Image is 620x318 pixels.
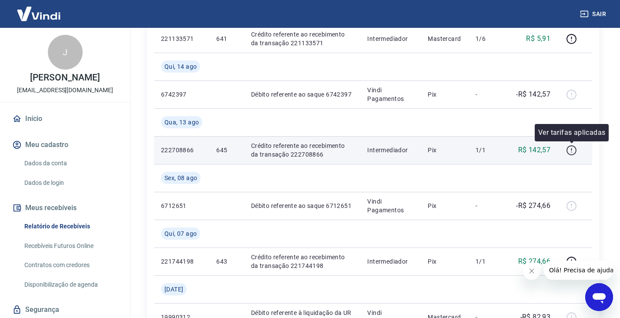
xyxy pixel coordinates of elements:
span: Qui, 14 ago [164,62,197,71]
iframe: Botão para abrir a janela de mensagens [585,283,613,311]
p: - [476,90,501,99]
a: Contratos com credores [21,256,120,274]
p: 221744198 [161,257,202,266]
p: Pix [428,90,462,99]
p: 645 [216,146,237,154]
p: 643 [216,257,237,266]
p: Vindi Pagamentos [367,86,414,103]
p: Pix [428,201,462,210]
p: 6742397 [161,90,202,99]
p: -R$ 274,66 [516,201,550,211]
span: Qui, 07 ago [164,229,197,238]
a: Dados da conta [21,154,120,172]
p: Ver tarifas aplicadas [538,127,605,138]
p: 641 [216,34,237,43]
div: J [48,35,83,70]
p: [EMAIL_ADDRESS][DOMAIN_NAME] [17,86,113,95]
p: - [476,201,501,210]
span: [DATE] [164,285,183,294]
p: Débito referente ao saque 6742397 [251,90,354,99]
p: R$ 5,91 [526,33,550,44]
p: Vindi Pagamentos [367,197,414,214]
button: Meu cadastro [10,135,120,154]
p: Crédito referente ao recebimento da transação 221133571 [251,30,354,47]
p: Mastercard [428,34,462,43]
p: Intermediador [367,257,414,266]
span: Olá! Precisa de ajuda? [5,6,73,13]
p: 6712651 [161,201,202,210]
p: Intermediador [367,146,414,154]
a: Início [10,109,120,128]
a: Recebíveis Futuros Online [21,237,120,255]
p: 1/1 [476,257,501,266]
p: 221133571 [161,34,202,43]
button: Meus recebíveis [10,198,120,218]
img: Vindi [10,0,67,27]
p: [PERSON_NAME] [30,73,100,82]
button: Sair [578,6,610,22]
a: Relatório de Recebíveis [21,218,120,235]
p: 222708866 [161,146,202,154]
p: Intermediador [367,34,414,43]
p: R$ 274,66 [518,256,551,267]
p: Débito referente ao saque 6712651 [251,201,354,210]
a: Dados de login [21,174,120,192]
p: Crédito referente ao recebimento da transação 221744198 [251,253,354,270]
p: Pix [428,146,462,154]
iframe: Fechar mensagem [523,262,540,280]
p: -R$ 142,57 [516,89,550,100]
p: Pix [428,257,462,266]
p: Crédito referente ao recebimento da transação 222708866 [251,141,354,159]
p: 1/1 [476,146,501,154]
p: 1/6 [476,34,501,43]
p: R$ 142,57 [518,145,551,155]
span: Sex, 08 ago [164,174,197,182]
iframe: Mensagem da empresa [544,261,613,280]
span: Qua, 13 ago [164,118,199,127]
a: Disponibilização de agenda [21,276,120,294]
